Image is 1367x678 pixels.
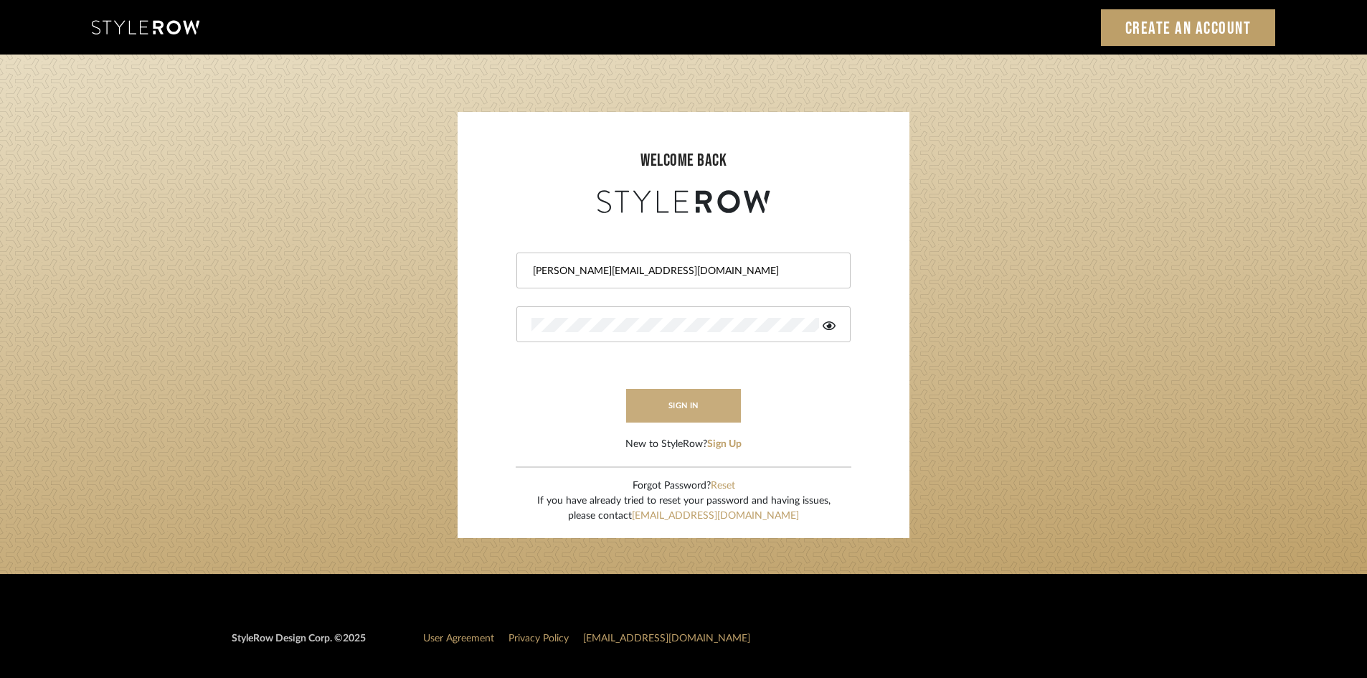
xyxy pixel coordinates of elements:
[531,264,832,278] input: Email Address
[537,479,831,494] div: Forgot Password?
[707,437,742,452] button: Sign Up
[626,389,741,423] button: sign in
[583,634,750,644] a: [EMAIL_ADDRESS][DOMAIN_NAME]
[632,511,799,521] a: [EMAIL_ADDRESS][DOMAIN_NAME]
[423,634,494,644] a: User Agreement
[625,437,742,452] div: New to StyleRow?
[537,494,831,524] div: If you have already tried to reset your password and having issues, please contact
[232,631,366,658] div: StyleRow Design Corp. ©2025
[1101,9,1276,46] a: Create an Account
[711,479,735,494] button: Reset
[472,148,895,174] div: welcome back
[509,634,569,644] a: Privacy Policy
